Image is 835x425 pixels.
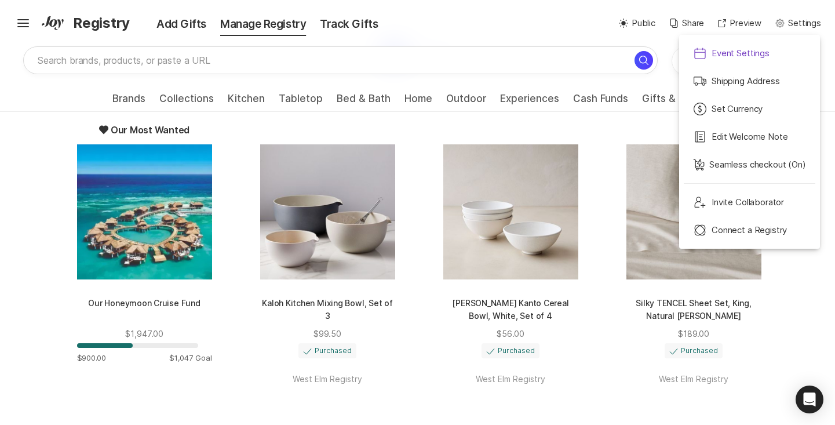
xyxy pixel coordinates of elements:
[775,17,821,30] button: Settings
[112,93,145,111] a: Brands
[659,375,728,384] p: West Elm Registry
[642,93,723,111] a: Gifts & Cocktails
[684,67,815,95] button: Shipping Address
[678,328,710,340] p: $189.00
[497,328,524,340] p: $56.00
[279,93,323,111] a: Tabletop
[476,375,545,384] p: West Elm Registry
[498,346,535,355] p: Purchased
[619,17,655,30] button: Public
[133,16,213,32] div: Add Gifts
[684,216,815,244] button: Connect a Registry
[159,93,214,111] a: Collections
[788,17,821,30] p: Settings
[709,158,806,172] p: Seamless checkout (On)
[337,93,391,111] a: Bed & Bath
[443,297,578,325] p: [PERSON_NAME] Kanto Cereal Bowl, White, Set of 4
[718,17,761,30] button: Preview
[169,353,212,363] p: $1,047 Goal
[73,13,130,34] span: Registry
[684,188,815,216] button: Invite Collaborator
[684,39,815,67] button: Event Settings
[125,328,163,340] p: $1,947.00
[315,346,352,355] p: Purchased
[77,353,107,363] p: $900.00
[213,16,313,32] div: Manage Registry
[681,346,718,355] p: Purchased
[23,46,658,74] input: Search brands, products, or paste a URL
[712,196,784,209] p: Invite Collaborator
[573,93,628,111] a: Cash Funds
[682,17,704,30] p: Share
[796,386,823,413] div: Open Intercom Messenger
[111,123,189,137] p: Our Most Wanted
[712,224,787,237] p: Connect a Registry
[260,297,395,325] p: Kaloh Kitchen Mixing Bowl, Set of 3
[684,151,815,179] button: Seamless checkout (On)
[712,130,787,144] p: Edit Welcome Note
[712,47,770,60] p: Event Settings
[228,93,265,111] a: Kitchen
[293,375,362,384] p: West Elm Registry
[730,17,761,30] p: Preview
[500,93,559,111] a: Experiences
[313,16,385,32] div: Track Gifts
[446,93,486,111] a: Outdoor
[313,328,342,340] p: $99.50
[672,47,751,75] button: Checklist
[712,103,763,116] p: Set Currency
[77,297,212,325] p: Our Honeymoon Cruise Fund
[632,17,655,30] p: Public
[669,17,704,30] button: Share
[626,297,761,325] p: Silky TENCEL Sheet Set, King, Natural [PERSON_NAME]
[712,75,780,88] p: Shipping Address
[684,123,815,151] button: Edit Welcome Note
[635,51,653,70] button: Search for
[404,93,432,111] a: Home
[684,95,815,123] button: Set Currency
